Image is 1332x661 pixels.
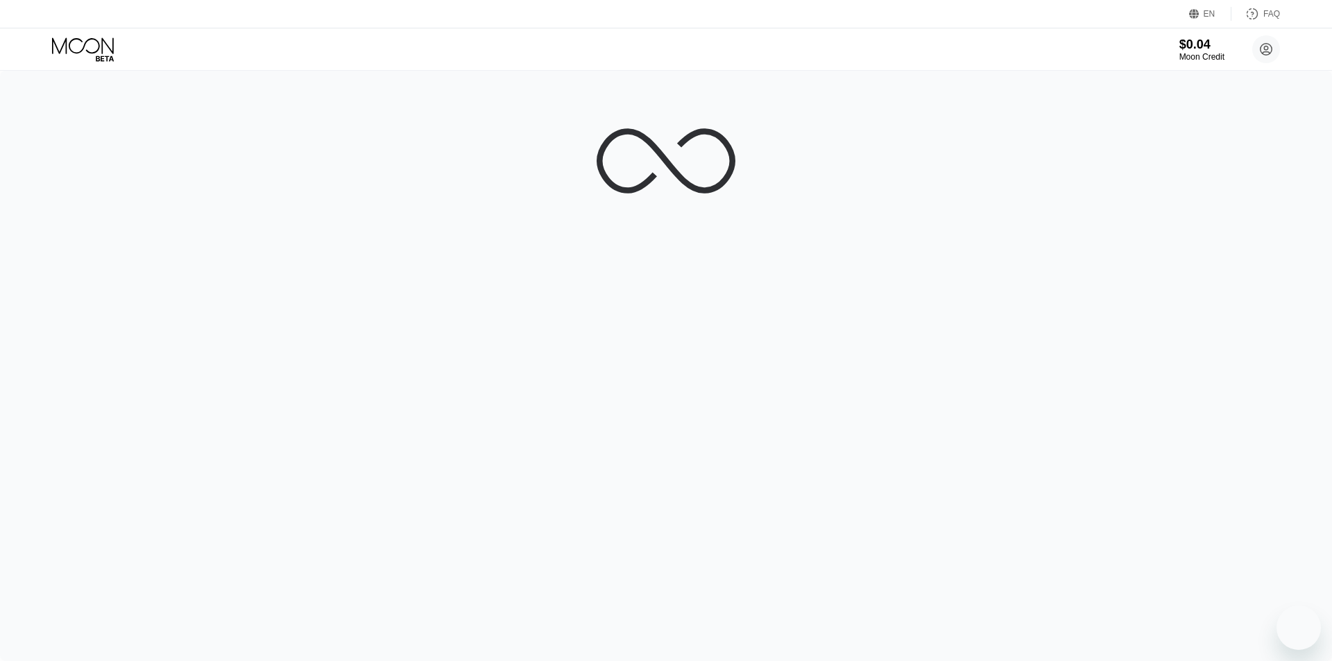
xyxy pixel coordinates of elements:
[1179,37,1224,62] div: $0.04Moon Credit
[1231,7,1280,21] div: FAQ
[1204,9,1215,19] div: EN
[1179,52,1224,62] div: Moon Credit
[1179,37,1224,52] div: $0.04
[1276,606,1321,650] iframe: Кнопка запуска окна обмена сообщениями
[1263,9,1280,19] div: FAQ
[1189,7,1231,21] div: EN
